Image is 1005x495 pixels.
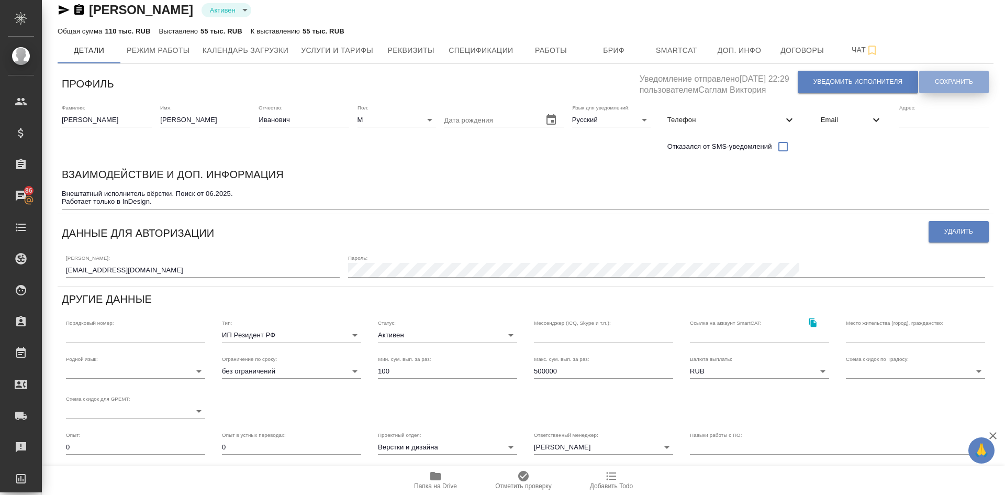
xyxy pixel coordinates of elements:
span: Услуги и тарифы [301,44,373,57]
span: Реквизиты [386,44,436,57]
label: Порядковый номер: [66,321,114,326]
label: Фамилия: [62,105,85,110]
label: Ссылка на аккаунт SmartCAT: [690,321,762,326]
textarea: Внештатный исполнитель вёрстки. Поиск от 06.2025. Работает только в InDesign. [62,190,989,206]
p: Общая сумма [58,27,105,35]
div: Активен [202,3,251,17]
label: Опыт в устных переводах: [222,432,286,437]
div: Русский [572,113,651,127]
button: 🙏 [968,437,995,464]
p: 55 тыс. RUB [303,27,344,35]
label: Адрес: [899,105,915,110]
label: Родной язык: [66,356,98,361]
button: Отметить проверку [479,466,567,495]
span: Удалить [944,227,973,236]
span: Отметить проверку [495,482,551,490]
span: Бриф [589,44,639,57]
div: Email [812,108,891,131]
label: Валюта выплаты: [690,356,732,361]
label: Схема скидок по Традосу: [846,356,909,361]
span: Smartcat [652,44,702,57]
p: К выставлению [251,27,303,35]
button: Сохранить [919,71,989,93]
div: Активен [378,328,517,343]
button: Скопировать ссылку [802,312,823,333]
h6: Другие данные [62,291,152,307]
button: Добавить Todo [567,466,655,495]
span: Детали [64,44,114,57]
span: Спецификации [449,44,513,57]
span: Договоры [777,44,828,57]
p: 55 тыс. RUB [200,27,242,35]
p: 110 тыс. RUB [105,27,150,35]
h5: Уведомление отправлено [DATE] 22:29 пользователем Саглам Виктория [640,68,797,96]
button: Скопировать ссылку [73,4,85,16]
span: 86 [19,185,39,196]
span: Отказался от SMS-уведомлений [667,141,772,152]
span: Доп. инфо [714,44,765,57]
label: Пароль: [348,255,367,260]
span: Email [821,115,870,125]
label: Ответственный менеджер: [534,432,598,437]
label: Опыт: [66,432,81,437]
a: [PERSON_NAME] [89,3,193,17]
button: Активен [207,6,239,15]
div: Телефон [659,108,804,131]
span: Телефон [667,115,783,125]
button: Open [660,440,674,455]
label: Навыки работы с ПО: [690,432,742,437]
button: Удалить [929,221,989,243]
label: Макс. сум. вып. за раз: [534,356,589,361]
button: Скопировать ссылку для ЯМессенджера [58,4,70,16]
label: Язык для уведомлений: [572,105,630,110]
span: Добавить Todo [590,482,633,490]
label: Мессенджер (ICQ, Skype и т.п.): [534,321,611,326]
div: без ограничений [222,364,361,379]
h6: Взаимодействие и доп. информация [62,166,284,183]
label: Имя: [160,105,172,110]
span: Уведомить исполнителя [813,78,902,86]
span: 🙏 [973,439,990,461]
div: ИП Резидент РФ [222,328,361,343]
button: Уведомить исполнителя [798,71,918,93]
label: Тип: [222,321,232,326]
label: Статус: [378,321,396,326]
span: Календарь загрузки [203,44,289,57]
label: Ограничение по сроку: [222,356,277,361]
a: 86 [3,183,39,209]
button: Папка на Drive [392,466,479,495]
label: Проектный отдел: [378,432,421,437]
label: Место жительства (город), гражданство: [846,321,943,326]
h6: Профиль [62,75,114,92]
label: [PERSON_NAME]: [66,255,110,260]
p: Выставлено [159,27,201,35]
div: М [358,113,436,127]
div: RUB [690,364,829,379]
h6: Данные для авторизации [62,225,214,241]
span: Папка на Drive [414,482,457,490]
span: Режим работы [127,44,190,57]
span: Чат [840,43,890,57]
label: Мин. сум. вып. за раз: [378,356,431,361]
span: Работы [526,44,576,57]
label: Отчество: [259,105,283,110]
button: Open [504,440,518,455]
label: Пол: [358,105,368,110]
span: Сохранить [935,78,973,86]
label: Схема скидок для GPEMT: [66,397,130,402]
